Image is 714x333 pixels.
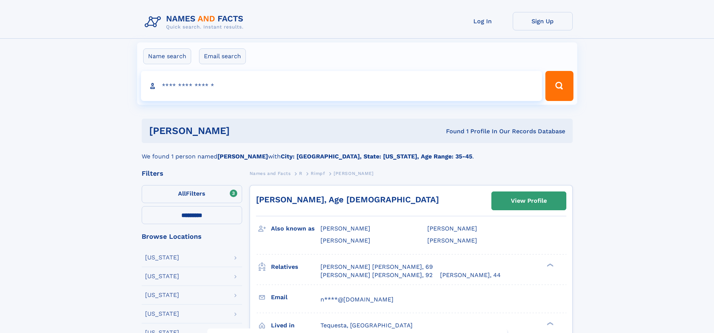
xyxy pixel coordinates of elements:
[143,48,191,64] label: Name search
[271,291,320,304] h3: Email
[142,233,242,240] div: Browse Locations
[545,71,573,101] button: Search Button
[511,192,547,209] div: View Profile
[178,190,186,197] span: All
[492,192,566,210] a: View Profile
[320,225,370,232] span: [PERSON_NAME]
[281,153,472,160] b: City: [GEOGRAPHIC_DATA], State: [US_STATE], Age Range: 35-45
[149,126,338,136] h1: [PERSON_NAME]
[271,261,320,273] h3: Relatives
[256,195,439,204] a: [PERSON_NAME], Age [DEMOGRAPHIC_DATA]
[145,311,179,317] div: [US_STATE]
[271,222,320,235] h3: Also known as
[545,321,554,326] div: ❯
[271,319,320,332] h3: Lived in
[334,171,374,176] span: [PERSON_NAME]
[427,237,477,244] span: [PERSON_NAME]
[320,322,413,329] span: Tequesta, [GEOGRAPHIC_DATA]
[250,169,291,178] a: Names and Facts
[513,12,573,30] a: Sign Up
[453,12,513,30] a: Log In
[440,271,501,279] a: [PERSON_NAME], 44
[320,237,370,244] span: [PERSON_NAME]
[217,153,268,160] b: [PERSON_NAME]
[320,263,433,271] a: [PERSON_NAME] [PERSON_NAME], 69
[142,170,242,177] div: Filters
[427,225,477,232] span: [PERSON_NAME]
[299,169,302,178] a: R
[141,71,542,101] input: search input
[311,169,325,178] a: Rimpf
[545,262,554,267] div: ❯
[199,48,246,64] label: Email search
[145,292,179,298] div: [US_STATE]
[311,171,325,176] span: Rimpf
[142,185,242,203] label: Filters
[145,255,179,261] div: [US_STATE]
[338,127,565,136] div: Found 1 Profile In Our Records Database
[142,143,573,161] div: We found 1 person named with .
[145,273,179,279] div: [US_STATE]
[320,271,433,279] a: [PERSON_NAME] [PERSON_NAME], 92
[142,12,250,32] img: Logo Names and Facts
[299,171,302,176] span: R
